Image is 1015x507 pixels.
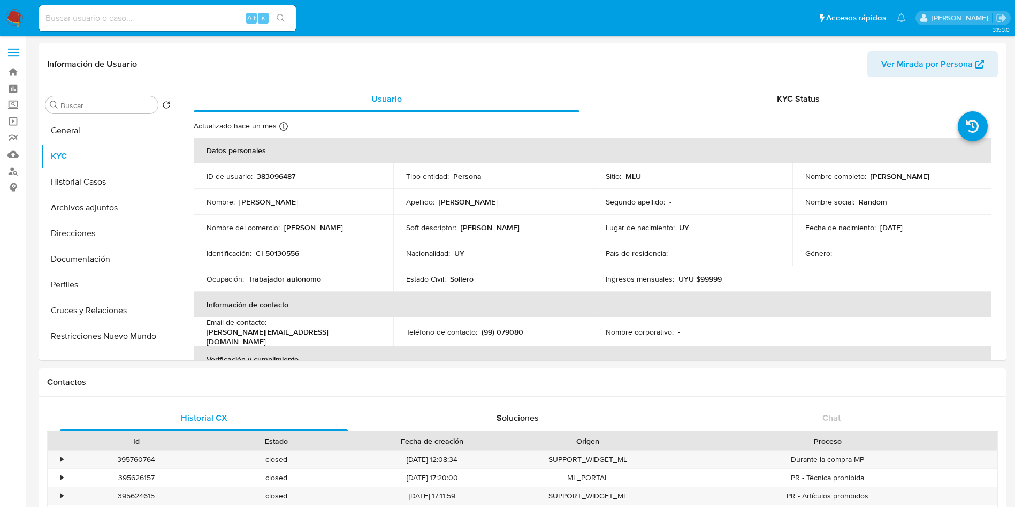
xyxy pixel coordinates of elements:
span: KYC Status [777,93,820,105]
button: KYC [41,143,175,169]
p: UYU $99999 [678,274,722,284]
p: - [678,327,680,337]
span: Historial CX [181,412,227,424]
button: Buscar [50,101,58,109]
p: Persona [453,171,482,181]
button: Documentación [41,246,175,272]
div: Estado [214,436,339,447]
button: General [41,118,175,143]
p: - [836,248,838,258]
input: Buscar [60,101,154,110]
p: Actualizado hace un mes [194,121,277,131]
p: 383096487 [257,171,295,181]
p: Random [859,197,887,207]
button: Direcciones [41,221,175,246]
span: Soluciones [497,412,539,424]
p: [DATE] [880,223,903,232]
div: Proceso [666,436,990,447]
span: s [262,13,265,23]
p: Soltero [450,274,474,284]
p: Género : [805,248,832,258]
div: • [60,491,63,501]
p: Soft descriptor : [406,223,456,232]
p: Trabajador autonomo [248,274,321,284]
input: Buscar usuario o caso... [39,11,296,25]
span: Alt [247,13,256,23]
p: Nombre social : [805,197,854,207]
div: 395760764 [66,451,207,468]
button: Cruces y Relaciones [41,298,175,323]
div: [DATE] 17:20:00 [347,469,518,487]
p: Ingresos mensuales : [606,274,674,284]
p: - [672,248,674,258]
p: País de residencia : [606,248,668,258]
p: CI 50130556 [256,248,299,258]
p: Nombre : [207,197,235,207]
p: Email de contacto : [207,317,266,327]
p: Nacionalidad : [406,248,450,258]
p: (99) 079080 [482,327,523,337]
div: [DATE] 12:08:34 [347,451,518,468]
div: 395626157 [66,469,207,487]
span: Usuario [371,93,402,105]
div: Origen [525,436,651,447]
span: Accesos rápidos [826,12,886,24]
th: Datos personales [194,138,991,163]
p: MLU [625,171,641,181]
h1: Información de Usuario [47,59,137,70]
p: [PERSON_NAME] [239,197,298,207]
p: Nombre completo : [805,171,866,181]
p: [PERSON_NAME] [871,171,929,181]
div: Fecha de creación [354,436,510,447]
button: search-icon [270,11,292,26]
p: Fecha de nacimiento : [805,223,876,232]
p: Apellido : [406,197,434,207]
p: [PERSON_NAME][EMAIL_ADDRESS][DOMAIN_NAME] [207,327,376,346]
p: - [669,197,671,207]
th: Información de contacto [194,292,991,317]
p: Estado Civil : [406,274,446,284]
span: Chat [822,412,841,424]
p: tomas.vaya@mercadolibre.com [932,13,992,23]
div: closed [207,451,347,468]
p: Lugar de nacimiento : [606,223,675,232]
p: Segundo apellido : [606,197,665,207]
div: SUPPORT_WIDGET_ML [518,487,658,505]
div: 395624615 [66,487,207,505]
p: ID de usuario : [207,171,253,181]
div: closed [207,487,347,505]
div: Durante la compra MP [658,451,997,468]
div: SUPPORT_WIDGET_ML [518,451,658,468]
div: PR - Artículos prohibidos [658,487,997,505]
button: Archivos adjuntos [41,195,175,221]
div: PR - Técnica prohibida [658,469,997,487]
button: Historial Casos [41,169,175,195]
p: Identificación : [207,248,251,258]
p: Teléfono de contacto : [406,327,477,337]
p: Sitio : [606,171,621,181]
div: [DATE] 17:11:59 [347,487,518,505]
p: Tipo entidad : [406,171,449,181]
button: Volver al orden por defecto [162,101,171,112]
div: closed [207,469,347,487]
p: UY [454,248,464,258]
p: UY [679,223,689,232]
p: Nombre corporativo : [606,327,674,337]
button: Restricciones Nuevo Mundo [41,323,175,349]
button: Perfiles [41,272,175,298]
p: [PERSON_NAME] [284,223,343,232]
div: Id [74,436,199,447]
span: Ver Mirada por Persona [881,51,973,77]
h1: Contactos [47,377,998,388]
div: • [60,473,63,483]
div: ML_PORTAL [518,469,658,487]
button: Marcas AML [41,349,175,375]
th: Verificación y cumplimiento [194,346,991,372]
a: Notificaciones [897,13,906,22]
div: • [60,455,63,465]
p: [PERSON_NAME] [439,197,498,207]
p: [PERSON_NAME] [461,223,520,232]
a: Salir [996,12,1007,24]
button: Ver Mirada por Persona [867,51,998,77]
p: Nombre del comercio : [207,223,280,232]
